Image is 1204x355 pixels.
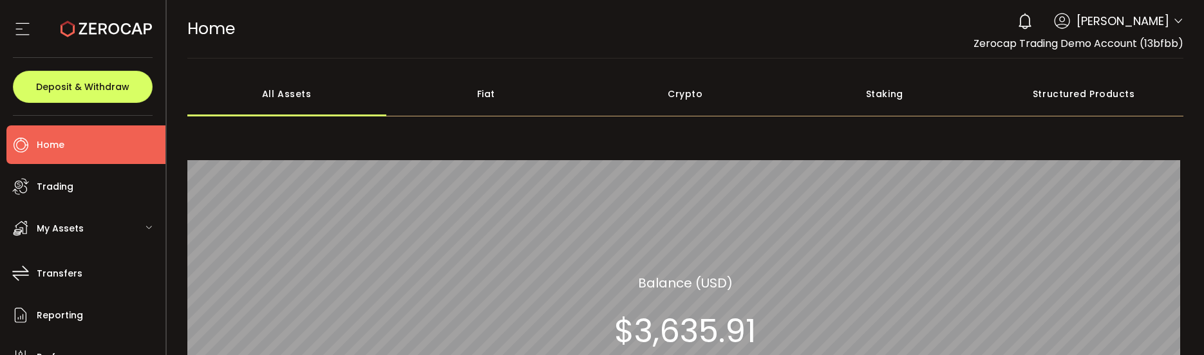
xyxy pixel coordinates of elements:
[37,219,84,238] span: My Assets
[386,71,586,116] div: Fiat
[37,136,64,154] span: Home
[37,306,83,325] span: Reporting
[37,177,73,196] span: Trading
[1077,12,1169,30] span: [PERSON_NAME]
[614,311,756,350] section: $3,635.91
[984,71,1184,116] div: Structured Products
[37,264,82,283] span: Transfers
[187,17,235,40] span: Home
[586,71,785,116] div: Crypto
[638,273,733,292] section: Balance (USD)
[13,71,153,103] button: Deposit & Withdraw
[974,36,1183,51] span: Zerocap Trading Demo Account (13bfbb)
[187,71,387,116] div: All Assets
[36,82,129,91] span: Deposit & Withdraw
[785,71,984,116] div: Staking
[1140,293,1204,355] iframe: Chat Widget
